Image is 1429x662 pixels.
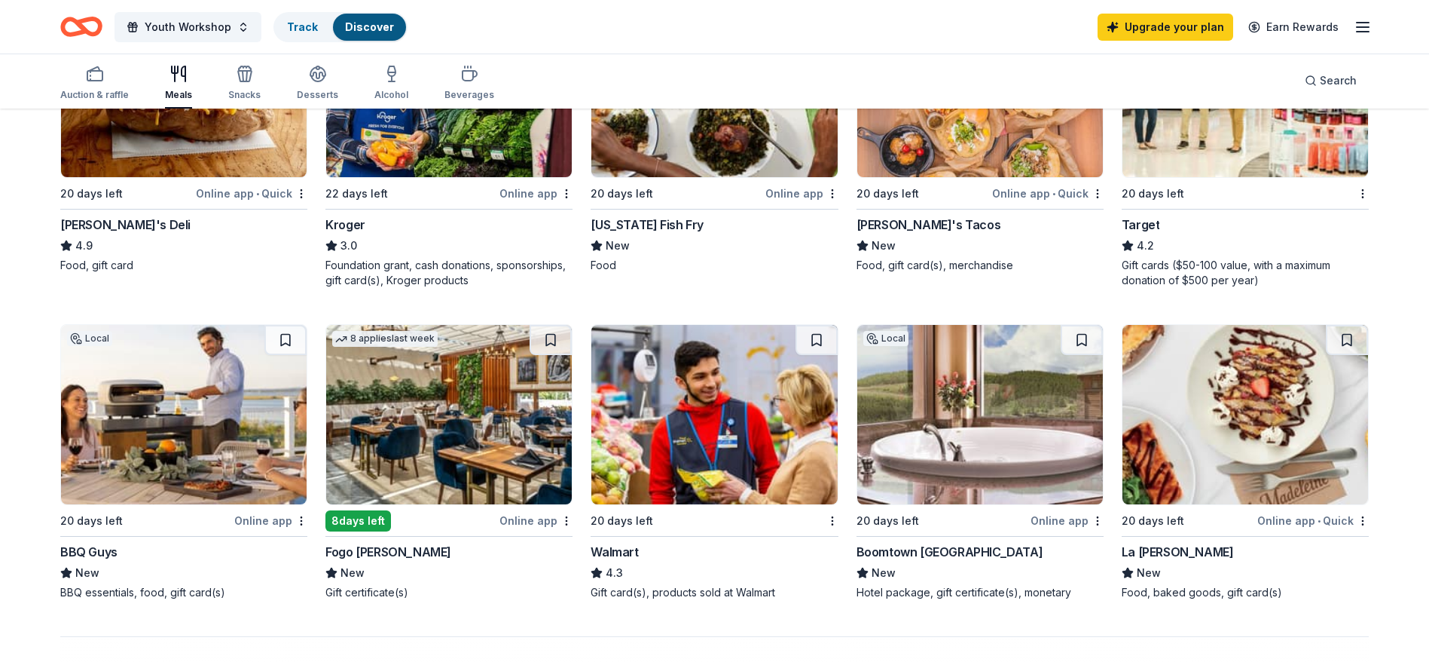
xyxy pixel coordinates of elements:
span: New [340,564,365,582]
img: Image for Fogo de Chao [326,325,572,504]
div: Local [863,331,908,346]
a: Discover [345,20,394,33]
div: Online app Quick [196,184,307,203]
div: BBQ Guys [60,543,118,561]
div: Gift card(s), products sold at Walmart [591,585,838,600]
div: Online app [234,511,307,530]
div: 20 days left [591,185,653,203]
span: • [1052,188,1055,200]
div: 8 applies last week [332,331,438,347]
img: Image for La Madeleine [1122,325,1368,504]
a: Image for BBQ GuysLocal20 days leftOnline appBBQ GuysNewBBQ essentials, food, gift card(s) [60,324,307,600]
button: Search [1293,66,1369,96]
a: Earn Rewards [1239,14,1348,41]
a: Image for Boomtown New OrleansLocal20 days leftOnline appBoomtown [GEOGRAPHIC_DATA]NewHotel packa... [856,324,1104,600]
div: Beverages [444,89,494,101]
div: 20 days left [1122,185,1184,203]
div: 8 days left [325,510,391,532]
div: Auction & raffle [60,89,129,101]
div: 22 days left [325,185,388,203]
div: Fogo [PERSON_NAME] [325,543,451,561]
div: 20 days left [60,185,123,203]
div: Online app [765,184,838,203]
span: New [606,237,630,255]
span: 4.3 [606,564,623,582]
div: 20 days left [856,512,919,530]
a: Track [287,20,318,33]
div: Target [1122,216,1160,234]
span: New [1137,564,1161,582]
div: [PERSON_NAME]'s Deli [60,216,191,234]
button: Beverages [444,59,494,109]
div: Alcohol [374,89,408,101]
a: Image for La Madeleine20 days leftOnline app•QuickLa [PERSON_NAME]NewFood, baked goods, gift card(s) [1122,324,1369,600]
span: Search [1320,72,1357,90]
div: Food, gift card(s), merchandise [856,258,1104,273]
span: New [872,564,896,582]
div: Food [591,258,838,273]
button: Snacks [228,59,261,109]
div: Kroger [325,216,365,234]
div: Gift certificate(s) [325,585,573,600]
div: 20 days left [1122,512,1184,530]
span: New [75,564,99,582]
span: 3.0 [340,237,357,255]
button: Desserts [297,59,338,109]
div: Boomtown [GEOGRAPHIC_DATA] [856,543,1043,561]
a: Home [60,9,102,44]
div: 20 days left [60,512,123,530]
div: Online app Quick [1257,511,1369,530]
div: [PERSON_NAME]'s Tacos [856,216,1001,234]
div: La [PERSON_NAME] [1122,543,1234,561]
div: Walmart [591,543,638,561]
span: • [1318,515,1321,527]
div: Online app [499,184,573,203]
img: Image for BBQ Guys [61,325,307,504]
div: Gift cards ($50-100 value, with a maximum donation of $500 per year) [1122,258,1369,288]
img: Image for Boomtown New Orleans [857,325,1103,504]
div: 20 days left [856,185,919,203]
button: Youth Workshop [115,12,261,42]
div: Snacks [228,89,261,101]
div: Online app [499,511,573,530]
div: 20 days left [591,512,653,530]
img: Image for Walmart [591,325,837,504]
button: Auction & raffle [60,59,129,109]
a: Image for Walmart20 days leftWalmart4.3Gift card(s), products sold at Walmart [591,324,838,600]
button: TrackDiscover [273,12,408,42]
div: Food, gift card [60,258,307,273]
button: Meals [165,59,192,109]
div: Online app [1031,511,1104,530]
span: 4.2 [1137,237,1154,255]
span: 4.9 [75,237,93,255]
div: Online app Quick [992,184,1104,203]
span: • [256,188,259,200]
div: Meals [165,89,192,101]
div: Foundation grant, cash donations, sponsorships, gift card(s), Kroger products [325,258,573,288]
a: Image for Fogo de Chao8 applieslast week8days leftOnline appFogo [PERSON_NAME]NewGift certificate(s) [325,324,573,600]
div: BBQ essentials, food, gift card(s) [60,585,307,600]
span: New [872,237,896,255]
span: Youth Workshop [145,18,231,36]
div: [US_STATE] Fish Fry [591,216,703,234]
div: Hotel package, gift certificate(s), monetary [856,585,1104,600]
div: Food, baked goods, gift card(s) [1122,585,1369,600]
div: Local [67,331,112,346]
button: Alcohol [374,59,408,109]
div: Desserts [297,89,338,101]
a: Upgrade your plan [1098,14,1233,41]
